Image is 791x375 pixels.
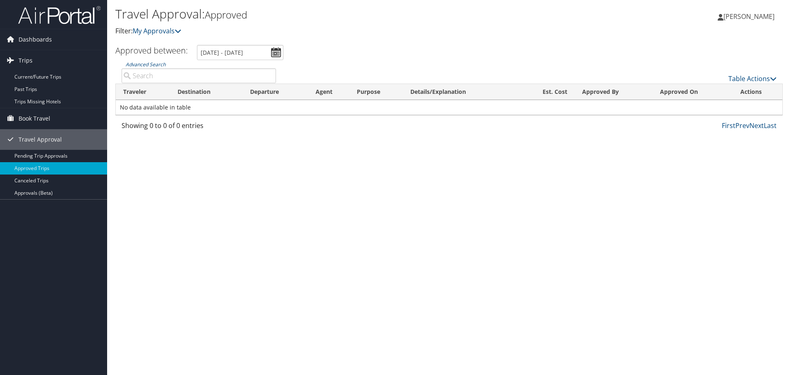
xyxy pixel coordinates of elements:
[749,121,764,130] a: Next
[723,12,775,21] span: [PERSON_NAME]
[122,68,276,83] input: Advanced Search
[653,84,732,100] th: Approved On: activate to sort column ascending
[308,84,349,100] th: Agent
[19,108,50,129] span: Book Travel
[718,4,783,29] a: [PERSON_NAME]
[764,121,777,130] a: Last
[243,84,308,100] th: Departure: activate to sort column ascending
[205,8,247,21] small: Approved
[19,129,62,150] span: Travel Approval
[122,121,276,135] div: Showing 0 to 0 of 0 entries
[520,84,575,100] th: Est. Cost: activate to sort column ascending
[126,61,166,68] a: Advanced Search
[403,84,520,100] th: Details/Explanation
[133,26,181,35] a: My Approvals
[19,50,33,71] span: Trips
[735,121,749,130] a: Prev
[728,74,777,83] a: Table Actions
[349,84,403,100] th: Purpose
[19,29,52,50] span: Dashboards
[116,100,782,115] td: No data available in table
[722,121,735,130] a: First
[575,84,653,100] th: Approved By: activate to sort column ascending
[733,84,782,100] th: Actions
[197,45,283,60] input: [DATE] - [DATE]
[115,5,560,23] h1: Travel Approval:
[170,84,243,100] th: Destination: activate to sort column ascending
[115,26,560,37] p: Filter:
[116,84,170,100] th: Traveler: activate to sort column ascending
[115,45,188,56] h3: Approved between:
[18,5,101,25] img: airportal-logo.png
